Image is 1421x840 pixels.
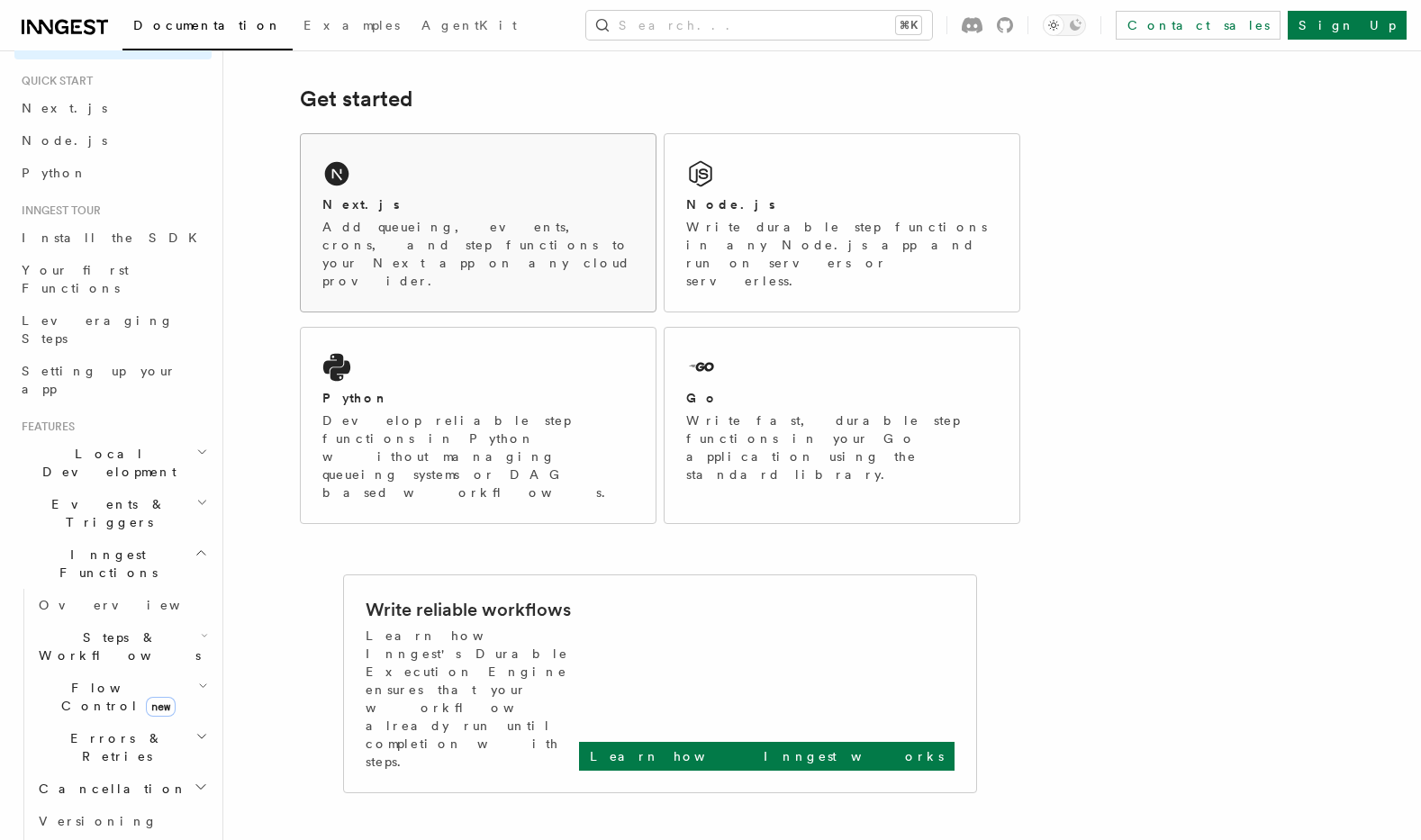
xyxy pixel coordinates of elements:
a: Python [14,157,212,189]
button: Steps & Workflows [32,621,212,672]
p: Learn how Inngest's Durable Execution Engine ensures that your workflow already run until complet... [366,627,579,771]
span: Inngest Functions [14,546,195,582]
span: Leveraging Steps [22,313,174,346]
p: Learn how Inngest works [590,747,944,765]
a: Next.jsAdd queueing, events, crons, and step functions to your Next app on any cloud provider. [300,133,656,312]
a: Sign Up [1288,11,1407,40]
a: PythonDevelop reliable step functions in Python without managing queueing systems or DAG based wo... [300,327,656,524]
span: Flow Control [32,679,198,715]
button: Local Development [14,438,212,488]
a: Install the SDK [14,221,212,254]
span: Node.js [22,133,107,148]
a: Next.js [14,92,212,124]
h2: Node.js [686,195,775,213]
a: Leveraging Steps [14,304,212,355]
a: Contact sales [1116,11,1281,40]
a: Examples [293,5,411,49]
span: Next.js [22,101,107,115]
span: Cancellation [32,780,187,798]
h2: Write reliable workflows [366,597,571,622]
button: Cancellation [32,772,212,805]
span: Examples [303,18,400,32]
span: Documentation [133,18,282,32]
span: AgentKit [421,18,517,32]
span: Setting up your app [22,364,176,396]
h2: Go [686,389,719,407]
button: Flow Controlnew [32,672,212,722]
span: Events & Triggers [14,495,196,531]
a: Documentation [122,5,293,50]
span: Versioning [39,814,158,828]
span: Python [22,166,87,180]
a: Versioning [32,805,212,837]
button: Events & Triggers [14,488,212,538]
a: Setting up your app [14,355,212,405]
span: Install the SDK [22,230,208,245]
kbd: ⌘K [896,16,921,34]
a: Get started [300,86,412,112]
button: Toggle dark mode [1043,14,1086,36]
a: Your first Functions [14,254,212,304]
span: Steps & Workflows [32,628,201,664]
span: Overview [39,598,224,612]
a: Node.js [14,124,212,157]
span: Features [14,420,75,434]
a: GoWrite fast, durable step functions in your Go application using the standard library. [664,327,1020,524]
span: new [146,697,176,717]
span: Your first Functions [22,263,129,295]
p: Develop reliable step functions in Python without managing queueing systems or DAG based workflows. [322,411,634,501]
h2: Next.js [322,195,400,213]
a: Overview [32,589,212,621]
a: Node.jsWrite durable step functions in any Node.js app and run on servers or serverless. [664,133,1020,312]
span: Local Development [14,445,196,481]
p: Write durable step functions in any Node.js app and run on servers or serverless. [686,218,998,290]
a: Learn how Inngest works [579,742,955,771]
span: Quick start [14,74,93,88]
button: Errors & Retries [32,722,212,772]
button: Inngest Functions [14,538,212,589]
span: Errors & Retries [32,729,195,765]
a: AgentKit [411,5,528,49]
p: Add queueing, events, crons, and step functions to your Next app on any cloud provider. [322,218,634,290]
p: Write fast, durable step functions in your Go application using the standard library. [686,411,998,483]
h2: Python [322,389,389,407]
span: Inngest tour [14,203,101,218]
button: Search...⌘K [586,11,932,40]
